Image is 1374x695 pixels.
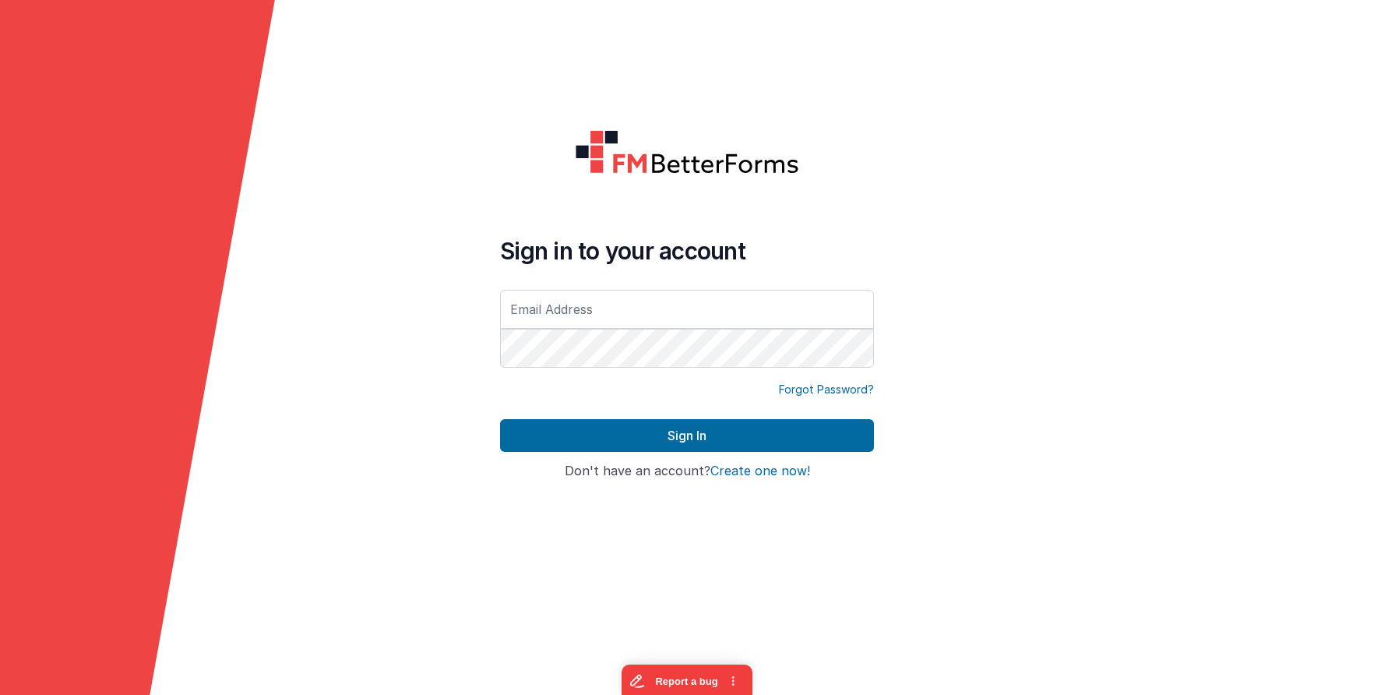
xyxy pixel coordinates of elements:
[500,464,874,478] h4: Don't have an account?
[779,382,874,397] a: Forgot Password?
[500,419,874,452] button: Sign In
[710,464,810,478] button: Create one now!
[500,290,874,329] input: Email Address
[500,237,874,265] h4: Sign in to your account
